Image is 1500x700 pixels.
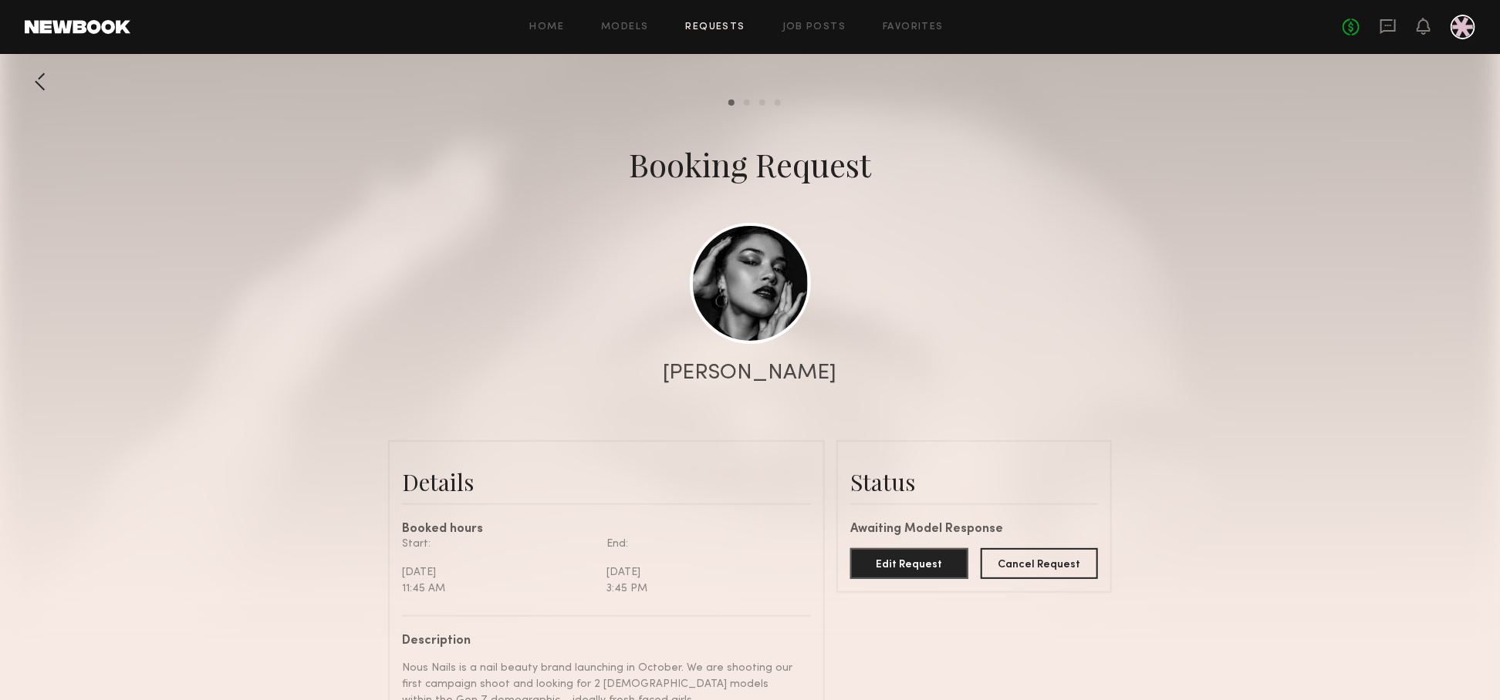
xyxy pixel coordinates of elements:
[883,22,944,32] a: Favorites
[629,143,871,186] div: Booking Request
[664,362,837,384] div: [PERSON_NAME]
[402,523,811,536] div: Booked hours
[981,548,1099,579] button: Cancel Request
[402,466,811,497] div: Details
[686,22,745,32] a: Requests
[606,564,799,581] div: [DATE]
[402,581,595,597] div: 11:45 AM
[601,22,648,32] a: Models
[850,523,1098,536] div: Awaiting Model Response
[850,466,1098,497] div: Status
[402,536,595,552] div: Start:
[606,581,799,597] div: 3:45 PM
[850,548,968,579] button: Edit Request
[606,536,799,552] div: End:
[402,635,799,648] div: Description
[782,22,846,32] a: Job Posts
[402,564,595,581] div: [DATE]
[530,22,565,32] a: Home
